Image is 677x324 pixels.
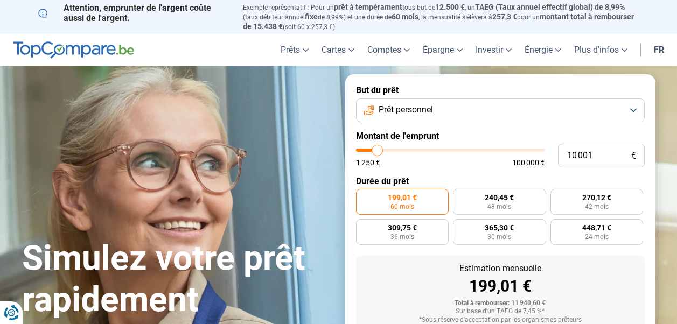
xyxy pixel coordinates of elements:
span: prêt à tempérament [334,3,402,11]
p: Exemple représentatif : Pour un tous but de , un (taux débiteur annuel de 8,99%) et une durée de ... [243,3,639,31]
label: Montant de l'emprunt [356,131,645,141]
a: Prêts [274,34,315,66]
span: 30 mois [487,234,511,240]
span: 365,30 € [485,224,514,231]
a: Cartes [315,34,361,66]
span: 48 mois [487,203,511,210]
span: Prêt personnel [379,104,433,116]
span: 270,12 € [582,194,611,201]
span: fixe [305,12,318,21]
div: Total à rembourser: 11 940,60 € [365,300,636,307]
span: 12.500 € [435,3,465,11]
a: Épargne [416,34,469,66]
a: fr [647,34,671,66]
span: 257,3 € [492,12,517,21]
span: 24 mois [585,234,609,240]
span: 36 mois [390,234,414,240]
span: 199,01 € [388,194,417,201]
h1: Simulez votre prêt rapidement [22,238,332,321]
div: *Sous réserve d'acceptation par les organismes prêteurs [365,316,636,324]
a: Comptes [361,34,416,66]
span: montant total à rembourser de 15.438 € [243,12,634,31]
a: Énergie [518,34,568,66]
div: Sur base d'un TAEG de 7,45 %* [365,308,636,315]
div: 199,01 € [365,278,636,294]
span: 1 250 € [356,159,380,166]
a: Investir [469,34,518,66]
button: Prêt personnel [356,98,645,122]
span: € [631,151,636,160]
span: 448,71 € [582,224,611,231]
div: Estimation mensuelle [365,264,636,273]
label: Durée du prêt [356,176,645,186]
span: 60 mois [392,12,418,21]
a: Plus d'infos [568,34,634,66]
span: 240,45 € [485,194,514,201]
img: TopCompare [13,41,134,59]
span: 60 mois [390,203,414,210]
span: 100 000 € [512,159,545,166]
span: TAEG (Taux annuel effectif global) de 8,99% [475,3,625,11]
span: 42 mois [585,203,609,210]
p: Attention, emprunter de l'argent coûte aussi de l'argent. [38,3,230,23]
label: But du prêt [356,85,645,95]
span: 309,75 € [388,224,417,231]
